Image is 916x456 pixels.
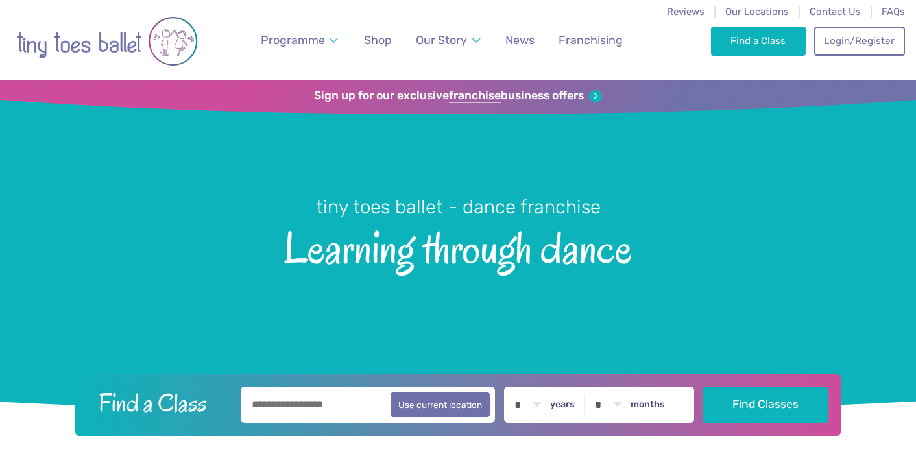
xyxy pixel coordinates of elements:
[505,33,535,47] span: News
[559,33,623,47] span: Franchising
[553,26,629,55] a: Franchising
[88,387,232,419] h2: Find a Class
[416,33,467,47] span: Our Story
[391,392,490,417] button: Use current location
[882,6,905,18] a: FAQs
[725,6,789,18] a: Our Locations
[314,89,601,103] a: Sign up for our exclusivefranchisebusiness offers
[449,89,501,103] strong: franchise
[814,27,905,55] a: Login/Register
[261,33,325,47] span: Programme
[358,26,398,55] a: Shop
[16,8,198,74] img: tiny toes ballet
[316,196,601,218] small: tiny toes ballet - dance franchise
[711,27,806,55] a: Find a Class
[631,399,665,411] label: months
[364,33,392,47] span: Shop
[667,6,705,18] a: Reviews
[810,6,861,18] a: Contact Us
[23,220,893,272] span: Learning through dance
[255,26,344,55] a: Programme
[703,387,828,423] button: Find Classes
[500,26,540,55] a: News
[410,26,487,55] a: Our Story
[550,399,575,411] label: years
